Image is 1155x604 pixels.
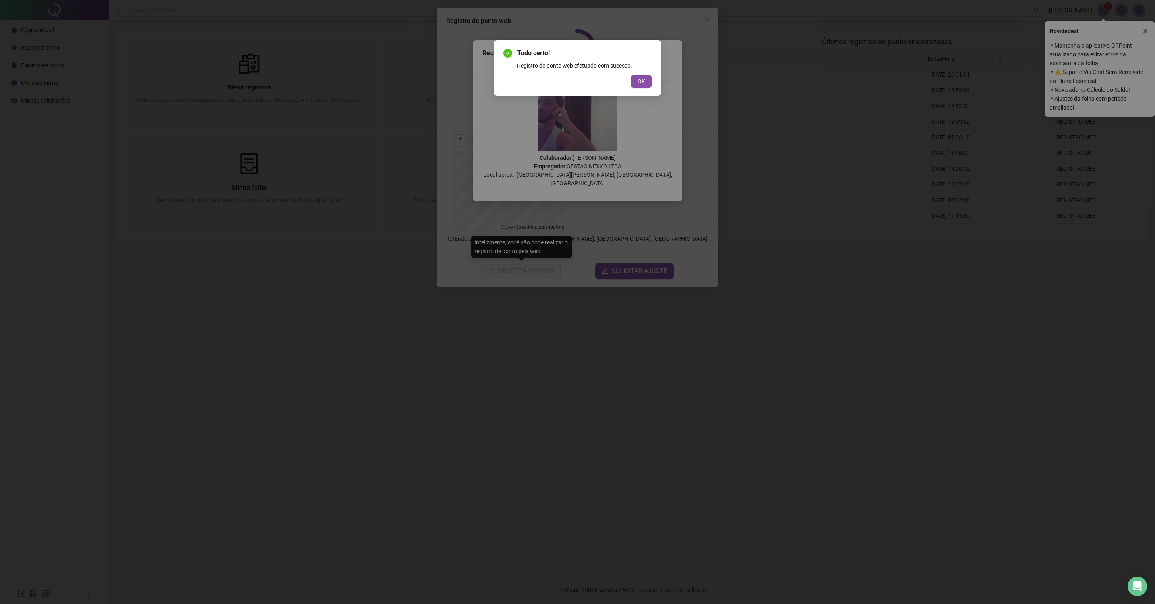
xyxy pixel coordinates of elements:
button: OK [631,75,652,88]
span: OK [638,77,645,86]
span: check-circle [503,49,512,58]
div: Open Intercom Messenger [1128,577,1147,596]
span: Tudo certo! [517,48,652,58]
div: Registro de ponto web efetuado com sucesso. [517,61,652,70]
